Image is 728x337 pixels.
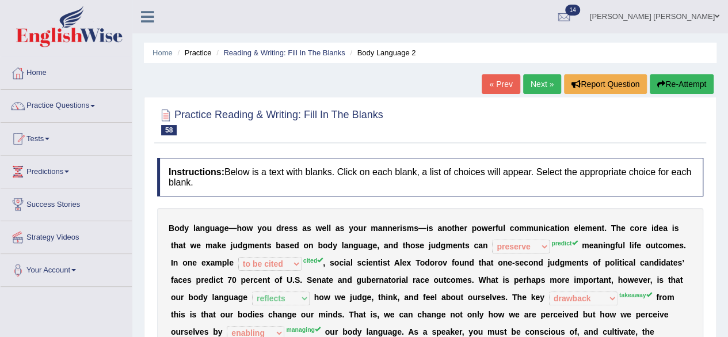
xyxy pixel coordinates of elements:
[585,224,592,233] b: m
[526,224,533,233] b: m
[684,241,686,250] b: .
[347,47,416,58] li: Body Language 2
[514,224,519,233] b: o
[650,241,655,250] b: u
[212,241,217,250] b: a
[327,241,333,250] b: d
[654,258,659,267] b: d
[455,224,460,233] b: h
[178,241,183,250] b: a
[182,258,188,267] b: o
[649,258,654,267] b: n
[459,224,464,233] b: e
[262,224,267,233] b: o
[630,224,634,233] b: c
[598,241,603,250] b: n
[371,224,378,233] b: m
[442,224,447,233] b: n
[661,258,666,267] b: d
[604,224,607,233] b: .
[445,241,452,250] b: m
[630,241,632,250] b: l
[503,224,505,233] b: l
[482,224,488,233] b: w
[368,258,373,267] b: e
[464,258,470,267] b: n
[237,224,242,233] b: h
[302,224,307,233] b: a
[400,258,402,267] b: l
[264,241,267,250] b: t
[670,258,673,267] b: t
[454,258,459,267] b: o
[477,224,482,233] b: o
[498,224,503,233] b: u
[174,241,179,250] b: h
[459,258,464,267] b: u
[601,224,604,233] b: t
[557,224,559,233] b: i
[353,224,359,233] b: o
[188,258,193,267] b: n
[654,224,659,233] b: d
[666,258,670,267] b: a
[204,275,209,285] b: e
[441,241,446,250] b: g
[519,258,524,267] b: e
[326,224,329,233] b: l
[392,224,397,233] b: e
[357,258,361,267] b: s
[394,258,400,267] b: A
[206,258,211,267] b: x
[153,48,173,57] a: Home
[426,224,429,233] b: i
[533,224,539,233] b: u
[238,241,243,250] b: d
[640,258,645,267] b: c
[397,224,399,233] b: r
[358,241,363,250] b: u
[1,90,132,119] a: Practice Questions
[289,224,294,233] b: s
[631,241,634,250] b: i
[478,241,483,250] b: a
[276,241,281,250] b: b
[289,241,294,250] b: e
[425,258,430,267] b: d
[382,224,387,233] b: n
[228,224,237,233] b: —
[624,258,629,267] b: c
[611,224,616,233] b: T
[1,188,132,217] a: Success Stories
[565,224,570,233] b: n
[372,241,377,250] b: e
[171,258,173,267] b: I
[307,224,311,233] b: s
[538,224,543,233] b: n
[246,224,253,233] b: w
[429,224,433,233] b: s
[663,224,668,233] b: a
[565,258,571,267] b: m
[173,258,178,267] b: n
[210,224,215,233] b: u
[366,258,368,267] b: i
[294,241,299,250] b: d
[615,258,617,267] b: l
[215,258,222,267] b: m
[646,241,651,250] b: o
[169,224,174,233] b: B
[605,241,611,250] b: n
[178,275,182,285] b: c
[196,224,200,233] b: a
[329,224,331,233] b: l
[618,241,623,250] b: u
[340,224,344,233] b: s
[1,254,132,283] a: Your Account
[346,258,350,267] b: a
[336,224,340,233] b: a
[658,241,662,250] b: c
[474,241,478,250] b: c
[318,241,323,250] b: b
[543,224,546,233] b: i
